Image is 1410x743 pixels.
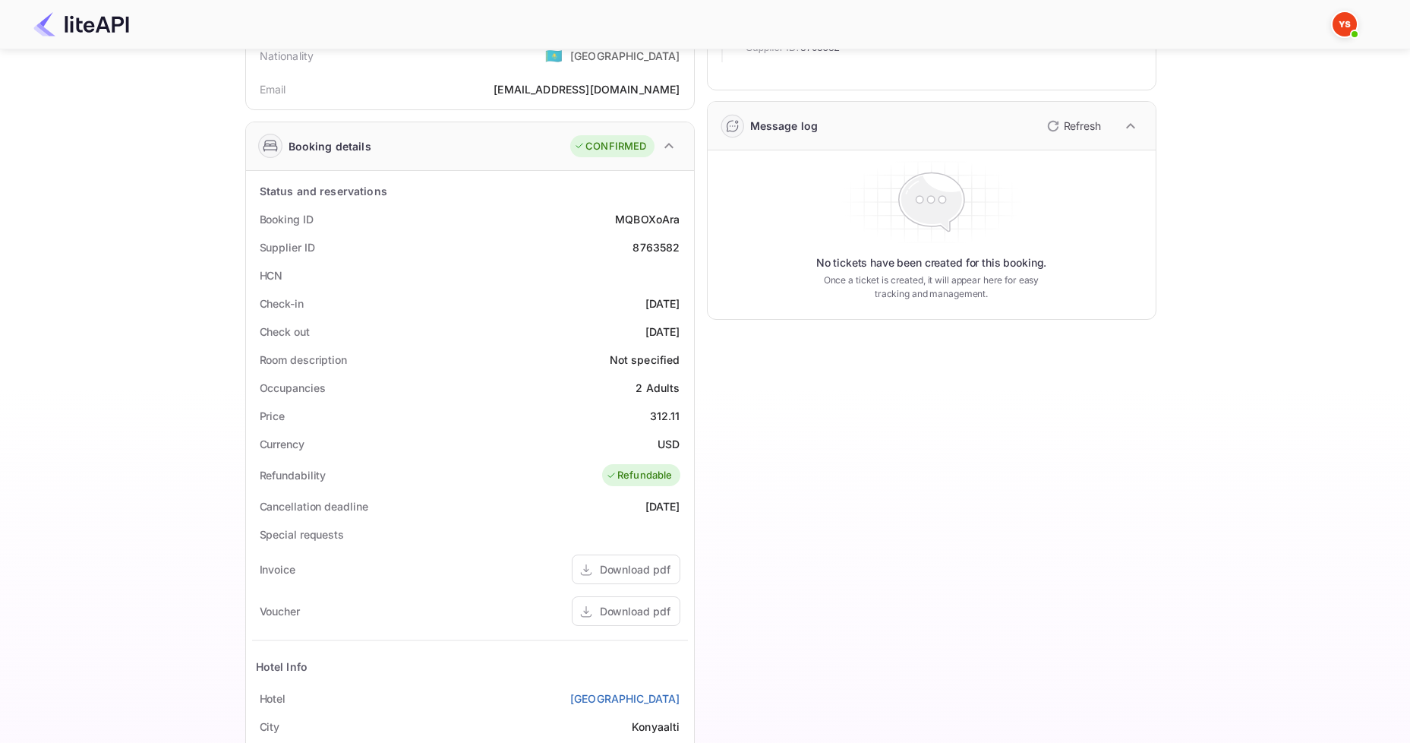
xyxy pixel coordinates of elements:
[494,81,680,97] div: [EMAIL_ADDRESS][DOMAIN_NAME]
[645,324,680,340] div: [DATE]
[260,183,387,199] div: Status and reservations
[260,691,286,707] div: Hotel
[1064,118,1101,134] p: Refresh
[636,380,680,396] div: 2 Adults
[260,267,283,283] div: HCN
[260,603,300,619] div: Voucher
[1038,114,1107,138] button: Refresh
[33,12,129,36] img: LiteAPI Logo
[260,352,347,368] div: Room description
[570,691,680,707] a: [GEOGRAPHIC_DATA]
[1333,12,1357,36] img: Yandex Support
[645,296,680,311] div: [DATE]
[260,561,295,577] div: Invoice
[574,139,646,154] div: CONFIRMED
[615,211,680,227] div: MQBOXoAra
[632,239,680,255] div: 8763582
[260,296,304,311] div: Check-in
[260,324,310,340] div: Check out
[658,436,680,452] div: USD
[260,211,314,227] div: Booking ID
[570,48,680,64] div: [GEOGRAPHIC_DATA]
[289,138,371,154] div: Booking details
[632,719,680,735] div: Konyaalti
[645,498,680,514] div: [DATE]
[600,603,670,619] div: Download pdf
[606,468,673,483] div: Refundable
[260,436,304,452] div: Currency
[650,408,680,424] div: 312.11
[260,408,285,424] div: Price
[750,118,819,134] div: Message log
[260,498,368,514] div: Cancellation deadline
[600,561,670,577] div: Download pdf
[256,659,308,675] div: Hotel Info
[260,380,326,396] div: Occupancies
[260,81,286,97] div: Email
[260,719,280,735] div: City
[816,255,1047,270] p: No tickets have been created for this booking.
[260,467,326,483] div: Refundability
[260,526,344,542] div: Special requests
[610,352,680,368] div: Not specified
[260,239,315,255] div: Supplier ID
[545,42,563,69] span: United States
[260,48,314,64] div: Nationality
[812,273,1052,301] p: Once a ticket is created, it will appear here for easy tracking and management.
